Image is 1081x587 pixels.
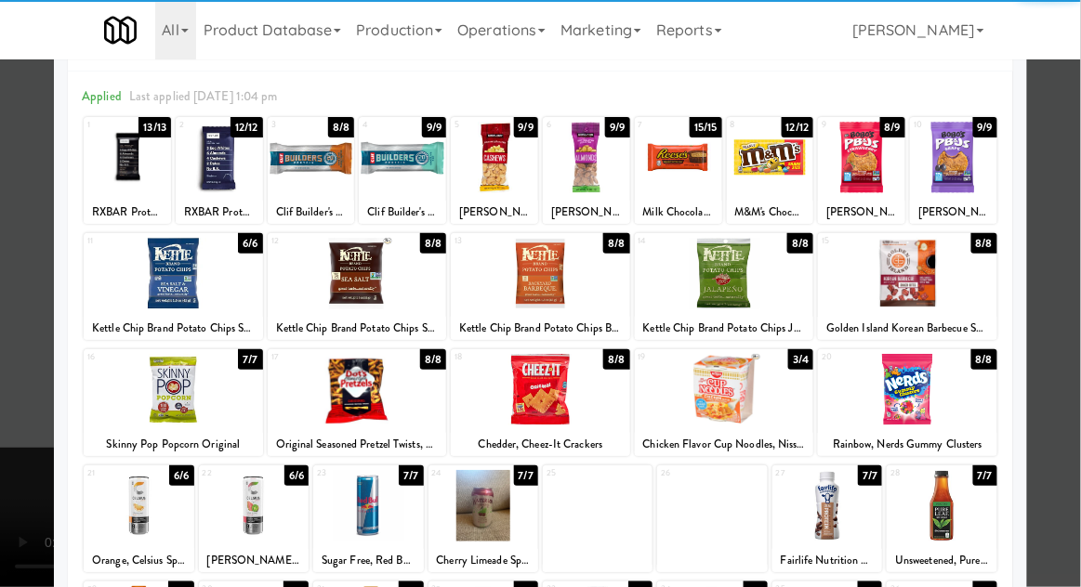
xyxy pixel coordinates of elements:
div: 6/6 [169,465,193,486]
div: 13/13 [138,117,171,137]
div: Clif Builder's Protein Bar Chocolate Peanut Butter [268,201,355,224]
div: Sugar Free, Red Bull Energy Drink [313,549,423,572]
div: 8/8 [603,233,629,254]
div: 1 [87,117,127,133]
div: 7 [639,117,679,133]
div: Clif Builder's Protein Bar Chocolate Peanut Butter [270,201,352,224]
div: 9/9 [514,117,538,137]
div: Rainbow, Nerds Gummy Clusters [818,433,997,456]
div: 98/9[PERSON_NAME] PB&Js Oat Sandwich Bar Strawberry [818,117,905,224]
div: Milk Chocolate, [PERSON_NAME] Peanut Butter Cups [638,201,719,224]
div: [PERSON_NAME] Signature Snacking Nuts Almonds [546,201,627,224]
div: 4 [363,117,402,133]
div: 715/15Milk Chocolate, [PERSON_NAME] Peanut Butter Cups [635,117,722,224]
div: M&M's Chocolate Candy, Peanut, Share Size [730,201,811,224]
div: RXBAR Protein Bars Chocolate Sea Salt [86,201,168,224]
div: 22 [203,465,254,481]
div: Skinny Pop Popcorn Original [84,433,263,456]
div: 287/7Unsweetened, Pure Leaf Tea [887,465,996,572]
div: 16 [87,349,173,365]
div: Fairlife Nutrition Shake Chocolate [772,549,882,572]
div: RXBAR Protein Bars Chocolate Sea Salt [84,201,171,224]
div: 8/8 [787,233,813,254]
div: 10 [914,117,954,133]
div: Chicken Flavor Cup Noodles, Nissin [638,433,811,456]
div: 11 [87,233,173,249]
div: 25 [547,465,598,481]
div: 167/7Skinny Pop Popcorn Original [84,349,263,456]
div: 8/8 [971,233,997,254]
div: RXBAR Protein Bars Blueberry [176,201,263,224]
div: 128/8Kettle Chip Brand Potato Chips Sea Salt [268,233,447,340]
div: 49/9Clif Builder's Protein Bar Chocolate Mint [359,117,446,224]
div: 188/8Chedder, Cheez-It Crackers [451,349,630,456]
div: 26 [657,465,767,572]
div: 7/7 [858,465,882,486]
div: 9/9 [605,117,629,137]
div: 13 [455,233,540,249]
img: Micromart [104,14,137,46]
div: [PERSON_NAME] Signature Snacking Nuts Almonds [543,201,630,224]
div: [PERSON_NAME] PB&Js Oat Sandwich Bar Strawberry [818,201,905,224]
div: 8/8 [603,349,629,370]
div: [PERSON_NAME] Signature Snacking Nuts Cashews [454,201,535,224]
div: 20 [822,349,907,365]
div: Sugar Free, Red Bull Energy Drink [316,549,420,572]
div: Cherry Limeade Sparkling Water [428,549,538,572]
div: 8/8 [420,349,446,370]
div: 5 [455,117,494,133]
div: 27 [776,465,827,481]
div: 9/9 [973,117,997,137]
div: 247/7Cherry Limeade Sparkling Water [428,465,538,572]
div: 212/12RXBAR Protein Bars Blueberry [176,117,263,224]
div: Clif Builder's Protein Bar Chocolate Mint [359,201,446,224]
div: Golden Island Korean Barbecue Snack Bites [821,317,995,340]
div: 15/15 [690,117,722,137]
div: 26 [661,465,712,481]
div: 23 [317,465,368,481]
div: 109/9[PERSON_NAME] PB&Js Oat Sandwich Bar Grape [910,117,997,224]
div: 69/9[PERSON_NAME] Signature Snacking Nuts Almonds [543,117,630,224]
div: Kettle Chip Brand Potato Chips Backyard BBQ [454,317,627,340]
div: Unsweetened, Pure Leaf Tea [890,549,994,572]
div: [PERSON_NAME] PB&Js Oat Sandwich Bar Strawberry [821,201,903,224]
div: 8/8 [971,349,997,370]
div: 8 [731,117,771,133]
div: 113/13RXBAR Protein Bars Chocolate Sea Salt [84,117,171,224]
div: Kettle Chip Brand Potato Chips Sea Salt [268,317,447,340]
div: Orange, Celsius Sparkling Energy Drink [86,549,191,572]
div: 6/6 [238,233,262,254]
div: 7/7 [514,465,538,486]
div: 116/6Kettle Chip Brand Potato Chips Sea Salt and Vinegar [84,233,263,340]
div: 9 [822,117,862,133]
div: 8/8 [328,117,354,137]
div: [PERSON_NAME] Signature Snacking Nuts Cashews [451,201,538,224]
div: Chedder, Cheez-It Crackers [451,433,630,456]
div: 7/7 [973,465,997,486]
div: Kettle Chip Brand Potato Chips Backyard BBQ [451,317,630,340]
div: 21 [87,465,138,481]
div: Clif Builder's Protein Bar Chocolate Mint [362,201,443,224]
div: Unsweetened, Pure Leaf Tea [887,549,996,572]
div: 6 [547,117,587,133]
div: 237/7Sugar Free, Red Bull Energy Drink [313,465,423,572]
div: 158/8Golden Island Korean Barbecue Snack Bites [818,233,997,340]
div: Golden Island Korean Barbecue Snack Bites [818,317,997,340]
div: 14 [639,233,724,249]
div: 7/7 [399,465,423,486]
div: 12/12 [782,117,814,137]
div: 178/8Original Seasoned Pretzel Twists, Dot's Homestyle Pretzels [268,349,447,456]
div: Orange, Celsius Sparkling Energy Drink [84,549,193,572]
div: Chedder, Cheez-It Crackers [454,433,627,456]
span: Applied [82,87,122,105]
div: 277/7Fairlife Nutrition Shake Chocolate [772,465,882,572]
div: 15 [822,233,907,249]
div: Skinny Pop Popcorn Original [86,433,260,456]
div: 7/7 [238,349,262,370]
div: 138/8Kettle Chip Brand Potato Chips Backyard BBQ [451,233,630,340]
div: Kettle Chip Brand Potato Chips Sea Salt and Vinegar [84,317,263,340]
div: RXBAR Protein Bars Blueberry [178,201,260,224]
div: [PERSON_NAME] PB&Js Oat Sandwich Bar Grape [910,201,997,224]
div: 2 [179,117,219,133]
div: Kettle Chip Brand Potato Chips Sea Salt [270,317,444,340]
